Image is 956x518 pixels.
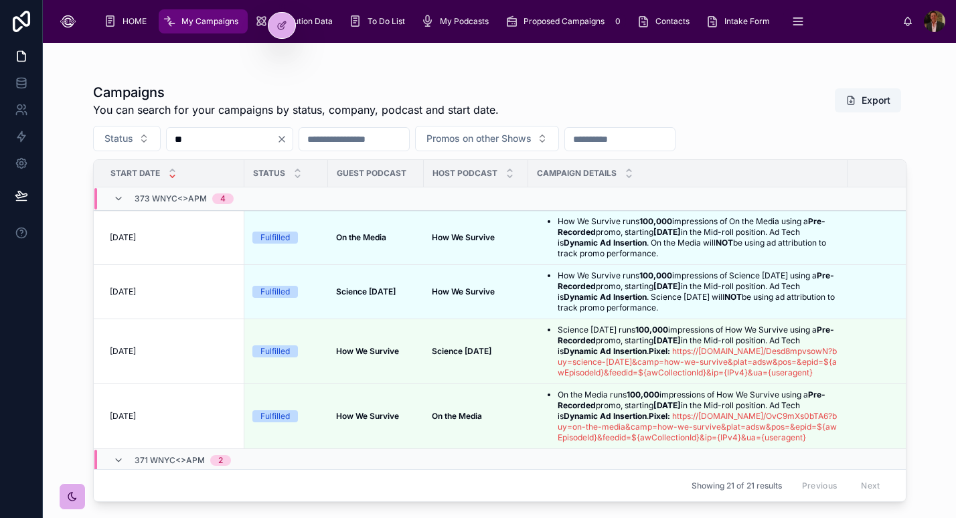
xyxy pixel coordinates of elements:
[835,88,901,112] button: Export
[432,411,482,421] strong: On the Media
[110,232,236,243] a: [DATE]
[639,216,672,226] strong: 100,000
[692,481,782,491] span: Showing 21 of 21 results
[564,346,647,356] strong: Dynamic Ad Insertion
[54,11,82,32] img: App logo
[558,346,837,377] a: https://[DOMAIN_NAME]/Desd8mpvsowN?buy=science-[DATE]&camp=how-we-survive&plat=adsw&pos=&epid=${a...
[564,238,647,248] strong: Dynamic Ad Insertion
[432,411,520,422] a: On the Media
[524,16,605,27] span: Proposed Campaigns
[537,168,617,179] span: Campaign Details
[653,281,681,291] strong: [DATE]
[336,346,399,356] strong: How We Survive
[724,16,770,27] span: Intake Form
[417,9,498,33] a: My Podcasts
[260,232,290,244] div: Fulfilled
[426,132,532,145] span: Promos on other Shows
[93,102,499,118] span: You can search for your campaigns by status, company, podcast and start date.
[432,168,497,179] span: Host Podcast
[440,16,489,27] span: My Podcasts
[627,390,659,400] strong: 100,000
[649,346,670,356] strong: Pixel:
[564,292,647,302] strong: Dynamic Ad Insertion
[558,411,837,442] a: https://[DOMAIN_NAME]/OvC9mXs0bTA6?buy=on-the-media&camp=how-we-survive&plat=adsw&pos=&epid=${awE...
[639,270,672,280] strong: 100,000
[110,168,160,179] span: Start Date
[337,168,406,179] span: Guest Podcast
[135,193,207,204] span: 373 WNYC<>APM
[273,16,333,27] span: Attribution Data
[253,168,285,179] span: Status
[558,270,840,313] li: How We Survive runs impressions of Science [DATE] using a promo, starting in the Mid-roll positio...
[252,345,320,357] a: Fulfilled
[159,9,248,33] a: My Campaigns
[250,9,342,33] a: Attribution Data
[558,270,834,291] strong: Pre-Recorded
[432,232,495,242] strong: How We Survive
[536,390,840,443] a: On the Media runs100,000impressions of How We Survive using aPre-Recordedpromo, starting[DATE]in ...
[558,216,825,237] strong: Pre-Recorded
[93,83,499,102] h1: Campaigns
[110,286,236,297] a: [DATE]
[558,390,840,443] li: On the Media runs impressions of How We Survive using a promo, starting in the Mid-roll position....
[252,232,320,244] a: Fulfilled
[181,16,238,27] span: My Campaigns
[702,9,779,33] a: Intake Form
[724,292,742,302] strong: NOT
[653,227,681,237] strong: [DATE]
[432,232,520,243] a: How We Survive
[655,16,690,27] span: Contacts
[432,346,491,356] strong: Science [DATE]
[110,232,136,243] span: [DATE]
[558,216,840,259] li: How We Survive runs impressions of On the Media using a promo, starting in the Mid-roll position....
[501,9,630,33] a: Proposed Campaigns0
[610,13,626,29] div: 0
[336,286,396,296] strong: Science [DATE]
[536,270,840,313] a: How We Survive runs100,000impressions of Science [DATE] using aPre-Recordedpromo, starting[DATE]i...
[716,238,733,248] strong: NOT
[123,16,147,27] span: HOME
[135,455,205,466] span: 371 WNYC<>APM
[110,411,236,422] a: [DATE]
[432,286,495,296] strong: How We Survive
[276,134,293,145] button: Clear
[336,232,386,242] strong: On the Media
[110,411,136,422] span: [DATE]
[93,126,161,151] button: Select Button
[110,346,136,357] span: [DATE]
[218,455,223,466] div: 2
[345,9,414,33] a: To Do List
[633,9,699,33] a: Contacts
[649,411,670,421] strong: Pixel:
[558,325,834,345] strong: Pre-Recorded
[220,193,226,204] div: 4
[336,346,416,357] a: How We Survive
[104,132,133,145] span: Status
[536,325,840,378] a: Science [DATE] runs100,000impressions of How We Survive using aPre-Recordedpromo, starting[DATE]i...
[260,410,290,422] div: Fulfilled
[432,286,520,297] a: How We Survive
[635,325,668,335] strong: 100,000
[336,411,399,421] strong: How We Survive
[368,16,405,27] span: To Do List
[336,232,416,243] a: On the Media
[93,7,902,36] div: scrollable content
[536,216,840,259] a: How We Survive runs100,000impressions of On the Media using aPre-Recordedpromo, starting[DATE]in ...
[252,286,320,298] a: Fulfilled
[110,286,136,297] span: [DATE]
[336,411,416,422] a: How We Survive
[100,9,156,33] a: HOME
[110,346,236,357] a: [DATE]
[260,286,290,298] div: Fulfilled
[653,335,681,345] strong: [DATE]
[415,126,559,151] button: Select Button
[558,325,840,378] li: Science [DATE] runs impressions of How We Survive using a promo, starting in the Mid-roll positio...
[653,400,681,410] strong: [DATE]
[558,390,825,410] strong: Pre-Recorded
[564,411,647,421] strong: Dynamic Ad Insertion
[252,410,320,422] a: Fulfilled
[260,345,290,357] div: Fulfilled
[336,286,416,297] a: Science [DATE]
[432,346,520,357] a: Science [DATE]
